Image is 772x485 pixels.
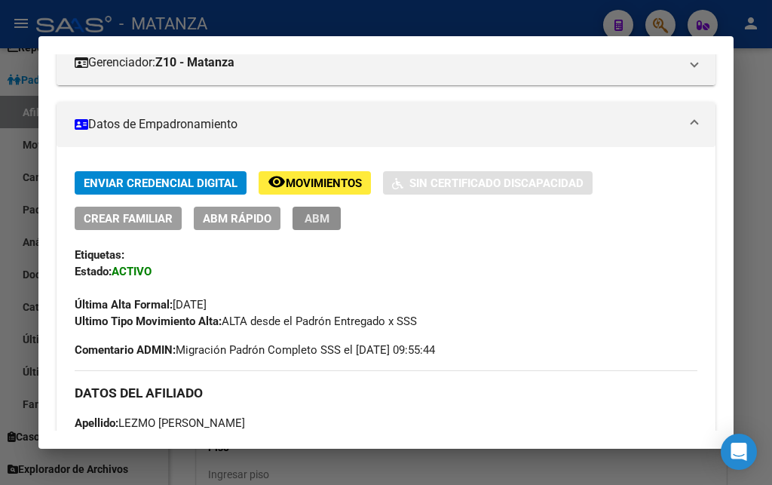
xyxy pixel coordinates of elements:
[75,298,173,312] strong: Última Alta Formal:
[203,212,271,226] span: ABM Rápido
[75,265,112,278] strong: Estado:
[75,315,417,328] span: ALTA desde el Padrón Entregado x SSS
[75,207,182,230] button: Crear Familiar
[383,171,593,195] button: Sin Certificado Discapacidad
[75,171,247,195] button: Enviar Credencial Digital
[305,212,329,226] span: ABM
[259,171,371,195] button: Movimientos
[409,177,584,190] span: Sin Certificado Discapacidad
[112,265,152,278] strong: ACTIVO
[75,115,679,134] mat-panel-title: Datos de Empadronamiento
[75,416,245,430] span: LEZMO [PERSON_NAME]
[268,173,286,191] mat-icon: remove_red_eye
[194,207,280,230] button: ABM Rápido
[75,315,222,328] strong: Ultimo Tipo Movimiento Alta:
[75,385,697,401] h3: DATOS DEL AFILIADO
[293,207,341,230] button: ABM
[57,40,715,85] mat-expansion-panel-header: Gerenciador:Z10 - Matanza
[75,248,124,262] strong: Etiquetas:
[75,416,118,430] strong: Apellido:
[75,298,207,312] span: [DATE]
[84,177,237,190] span: Enviar Credencial Digital
[75,342,435,358] span: Migración Padrón Completo SSS el [DATE] 09:55:44
[286,177,362,190] span: Movimientos
[57,102,715,147] mat-expansion-panel-header: Datos de Empadronamiento
[75,343,176,357] strong: Comentario ADMIN:
[75,54,679,72] mat-panel-title: Gerenciador:
[721,434,757,470] div: Open Intercom Messenger
[84,212,173,226] span: Crear Familiar
[155,54,234,72] strong: Z10 - Matanza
